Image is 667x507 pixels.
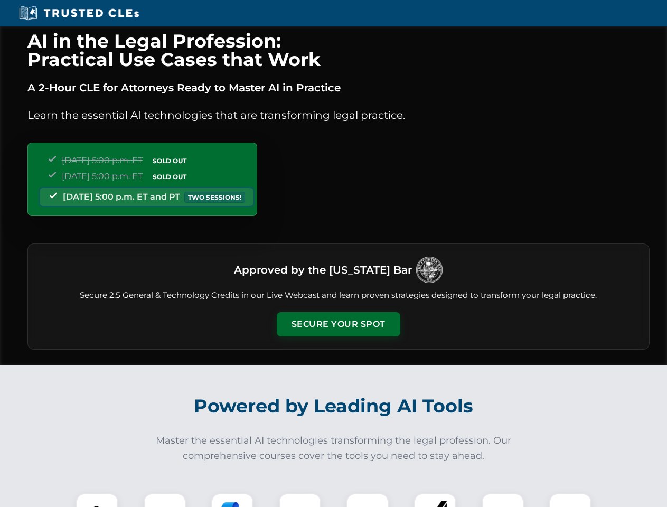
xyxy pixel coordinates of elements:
h2: Powered by Leading AI Tools [41,388,626,425]
button: Secure Your Spot [277,312,400,336]
img: Logo [416,257,443,283]
span: [DATE] 5:00 p.m. ET [62,171,143,181]
p: Learn the essential AI technologies that are transforming legal practice. [27,107,650,124]
p: Master the essential AI technologies transforming the legal profession. Our comprehensive courses... [149,433,519,464]
span: SOLD OUT [149,155,190,166]
p: A 2-Hour CLE for Attorneys Ready to Master AI in Practice [27,79,650,96]
span: SOLD OUT [149,171,190,182]
h1: AI in the Legal Profession: Practical Use Cases that Work [27,32,650,69]
span: [DATE] 5:00 p.m. ET [62,155,143,165]
h3: Approved by the [US_STATE] Bar [234,260,412,279]
p: Secure 2.5 General & Technology Credits in our Live Webcast and learn proven strategies designed ... [41,289,636,302]
img: Trusted CLEs [16,5,142,21]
